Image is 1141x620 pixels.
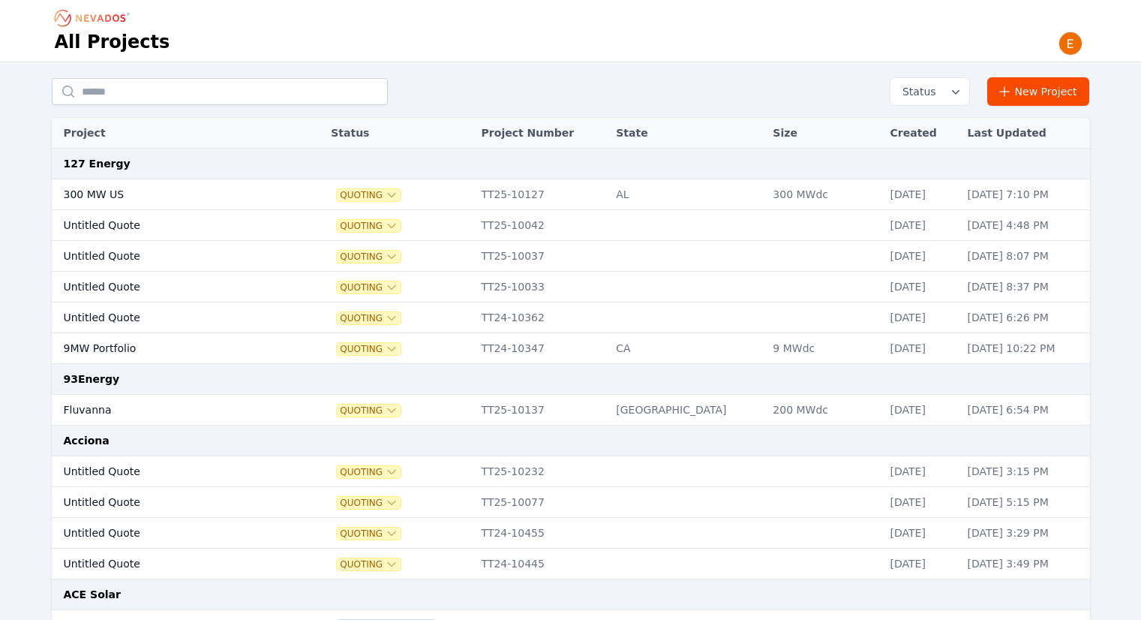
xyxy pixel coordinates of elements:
[52,518,287,549] td: Untitled Quote
[474,487,609,518] td: TT25-10077
[960,395,1090,426] td: [DATE] 6:54 PM
[52,210,1090,241] tr: Untitled QuoteQuotingTT25-10042[DATE][DATE] 4:48 PM
[883,241,960,272] td: [DATE]
[52,549,287,579] td: Untitled Quote
[52,333,287,364] td: 9MW Portfolio
[52,333,1090,364] tr: 9MW PortfolioQuotingTT24-10347CA9 MWdc[DATE][DATE] 10:22 PM
[337,405,401,417] button: Quoting
[55,30,170,54] h1: All Projects
[883,518,960,549] td: [DATE]
[337,343,401,355] button: Quoting
[337,528,401,540] button: Quoting
[52,549,1090,579] tr: Untitled QuoteQuotingTT24-10445[DATE][DATE] 3:49 PM
[883,456,960,487] td: [DATE]
[608,179,765,210] td: AL
[52,456,287,487] td: Untitled Quote
[337,281,401,293] button: Quoting
[52,241,287,272] td: Untitled Quote
[883,272,960,302] td: [DATE]
[52,241,1090,272] tr: Untitled QuoteQuotingTT25-10037[DATE][DATE] 8:07 PM
[52,210,287,241] td: Untitled Quote
[1058,32,1082,56] img: Emily Walker
[52,364,1090,395] td: 93Energy
[474,456,609,487] td: TT25-10232
[474,549,609,579] td: TT24-10445
[52,395,287,426] td: Fluvanna
[960,549,1090,579] td: [DATE] 3:49 PM
[474,179,609,210] td: TT25-10127
[52,272,1090,302] tr: Untitled QuoteQuotingTT25-10033[DATE][DATE] 8:37 PM
[890,78,969,105] button: Status
[883,302,960,333] td: [DATE]
[52,272,287,302] td: Untitled Quote
[883,118,960,149] th: Created
[608,395,765,426] td: [GEOGRAPHIC_DATA]
[883,487,960,518] td: [DATE]
[883,179,960,210] td: [DATE]
[474,302,609,333] td: TT24-10362
[474,333,609,364] td: TT24-10347
[883,549,960,579] td: [DATE]
[765,333,882,364] td: 9 MWdc
[474,395,609,426] td: TT25-10137
[960,272,1090,302] td: [DATE] 8:37 PM
[52,426,1090,456] td: Acciona
[960,487,1090,518] td: [DATE] 5:15 PM
[474,272,609,302] td: TT25-10033
[337,558,401,570] button: Quoting
[474,518,609,549] td: TT24-10455
[337,312,401,324] button: Quoting
[608,118,765,149] th: State
[52,487,1090,518] tr: Untitled QuoteQuotingTT25-10077[DATE][DATE] 5:15 PM
[896,84,936,99] span: Status
[960,333,1090,364] td: [DATE] 10:22 PM
[474,210,609,241] td: TT25-10042
[987,77,1090,106] a: New Project
[883,395,960,426] td: [DATE]
[52,149,1090,179] td: 127 Energy
[337,251,401,263] button: Quoting
[608,333,765,364] td: CA
[765,395,882,426] td: 200 MWdc
[337,466,401,478] button: Quoting
[52,456,1090,487] tr: Untitled QuoteQuotingTT25-10232[DATE][DATE] 3:15 PM
[337,189,401,201] button: Quoting
[960,210,1090,241] td: [DATE] 4:48 PM
[765,118,882,149] th: Size
[52,179,1090,210] tr: 300 MW USQuotingTT25-10127AL300 MWdc[DATE][DATE] 7:10 PM
[52,118,287,149] th: Project
[883,333,960,364] td: [DATE]
[960,456,1090,487] td: [DATE] 3:15 PM
[765,179,882,210] td: 300 MWdc
[960,118,1090,149] th: Last Updated
[960,302,1090,333] td: [DATE] 6:26 PM
[52,179,287,210] td: 300 MW US
[52,579,1090,610] td: ACE Solar
[474,241,609,272] td: TT25-10037
[960,518,1090,549] td: [DATE] 3:29 PM
[52,518,1090,549] tr: Untitled QuoteQuotingTT24-10455[DATE][DATE] 3:29 PM
[883,210,960,241] td: [DATE]
[337,220,401,232] button: Quoting
[52,487,287,518] td: Untitled Quote
[323,118,473,149] th: Status
[960,241,1090,272] td: [DATE] 8:07 PM
[52,302,287,333] td: Untitled Quote
[52,302,1090,333] tr: Untitled QuoteQuotingTT24-10362[DATE][DATE] 6:26 PM
[474,118,609,149] th: Project Number
[337,497,401,509] button: Quoting
[960,179,1090,210] td: [DATE] 7:10 PM
[52,395,1090,426] tr: FluvannaQuotingTT25-10137[GEOGRAPHIC_DATA]200 MWdc[DATE][DATE] 6:54 PM
[55,6,134,30] nav: Breadcrumb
